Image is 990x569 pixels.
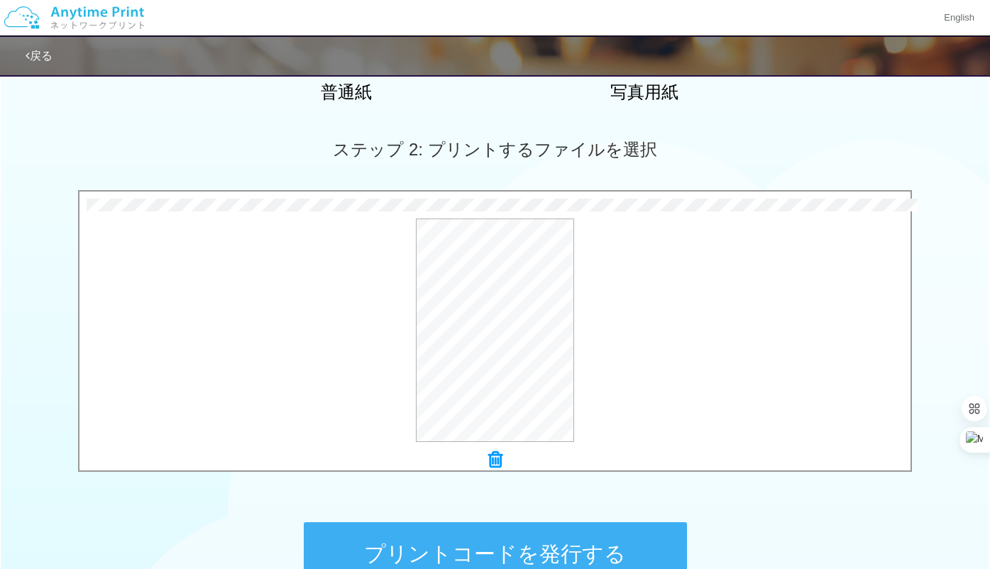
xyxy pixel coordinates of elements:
[26,50,53,62] a: 戻る
[222,83,471,101] h2: 普通紙
[333,140,656,159] span: ステップ 2: プリントするファイルを選択
[520,83,769,101] h2: 写真用紙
